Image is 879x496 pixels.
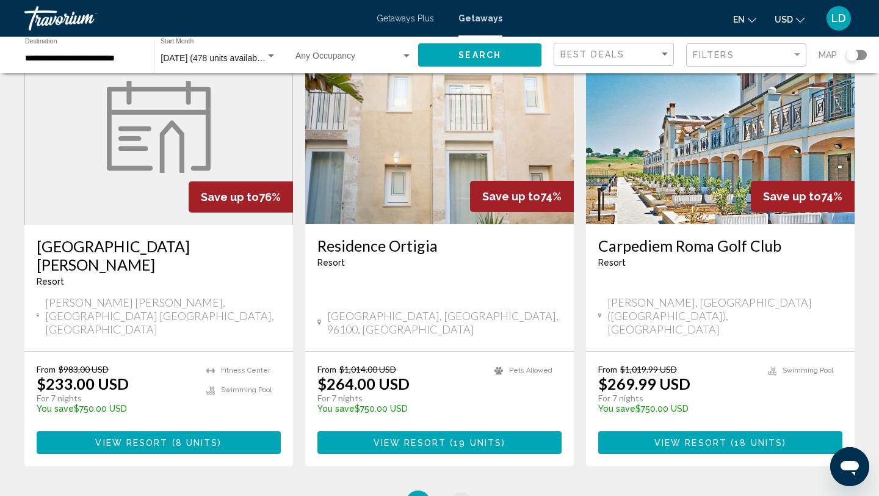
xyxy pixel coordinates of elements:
[161,53,266,63] span: [DATE] (478 units available)
[317,374,410,393] p: $264.00 USD
[783,367,833,374] span: Swimming Pool
[221,367,270,374] span: Fitness Center
[598,404,635,414] span: You save
[189,181,293,213] div: 76%
[751,181,855,212] div: 74%
[727,438,786,448] span: ( )
[654,438,727,448] span: View Resort
[598,404,756,414] p: $750.00 USD
[560,49,670,60] mat-select: Sort by
[37,237,281,274] a: [GEOGRAPHIC_DATA][PERSON_NAME]
[598,393,756,404] p: For 7 nights
[37,277,64,286] span: Resort
[317,393,482,404] p: For 7 nights
[317,404,355,414] span: You save
[37,404,194,414] p: $750.00 USD
[470,181,574,212] div: 74%
[305,29,574,224] img: ii_oga1.jpg
[733,15,745,24] span: en
[620,364,677,374] span: $1,019.99 USD
[24,6,364,31] a: Travorium
[107,81,211,173] img: week.svg
[823,5,855,31] button: User Menu
[95,438,168,448] span: View Resort
[377,13,434,23] a: Getaways Plus
[317,431,562,454] button: View Resort(19 units)
[374,438,446,448] span: View Resort
[59,364,109,374] span: $983.00 USD
[37,431,281,454] button: View Resort(8 units)
[317,364,336,374] span: From
[598,236,842,255] a: Carpediem Roma Golf Club
[454,438,502,448] span: 19 units
[819,46,837,64] span: Map
[317,404,482,414] p: $750.00 USD
[775,10,805,28] button: Change currency
[221,386,272,394] span: Swimming Pool
[458,51,501,60] span: Search
[418,43,541,66] button: Search
[482,190,540,203] span: Save up to
[168,438,222,448] span: ( )
[733,10,756,28] button: Change language
[830,447,869,486] iframe: Button to launch messaging window
[37,404,74,414] span: You save
[37,393,194,404] p: For 7 nights
[831,12,846,24] span: LD
[317,236,562,255] a: Residence Ortigia
[446,438,505,448] span: ( )
[458,13,502,23] a: Getaways
[560,49,624,59] span: Best Deals
[607,296,842,336] span: [PERSON_NAME], [GEOGRAPHIC_DATA]([GEOGRAPHIC_DATA]), [GEOGRAPHIC_DATA]
[693,50,734,60] span: Filters
[734,438,783,448] span: 18 units
[327,309,562,336] span: [GEOGRAPHIC_DATA], [GEOGRAPHIC_DATA], 96100, [GEOGRAPHIC_DATA]
[201,191,259,203] span: Save up to
[763,190,821,203] span: Save up to
[598,258,626,268] span: Resort
[37,364,56,374] span: From
[598,431,842,454] button: View Resort(18 units)
[317,258,345,268] span: Resort
[598,374,690,393] p: $269.99 USD
[176,438,219,448] span: 8 units
[686,43,806,68] button: Filter
[775,15,793,24] span: USD
[586,29,855,224] img: 4267E01X.jpg
[45,296,281,336] span: [PERSON_NAME] [PERSON_NAME], [GEOGRAPHIC_DATA] [GEOGRAPHIC_DATA], [GEOGRAPHIC_DATA]
[509,367,552,374] span: Pets Allowed
[339,364,396,374] span: $1,014.00 USD
[37,374,129,393] p: $233.00 USD
[598,364,617,374] span: From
